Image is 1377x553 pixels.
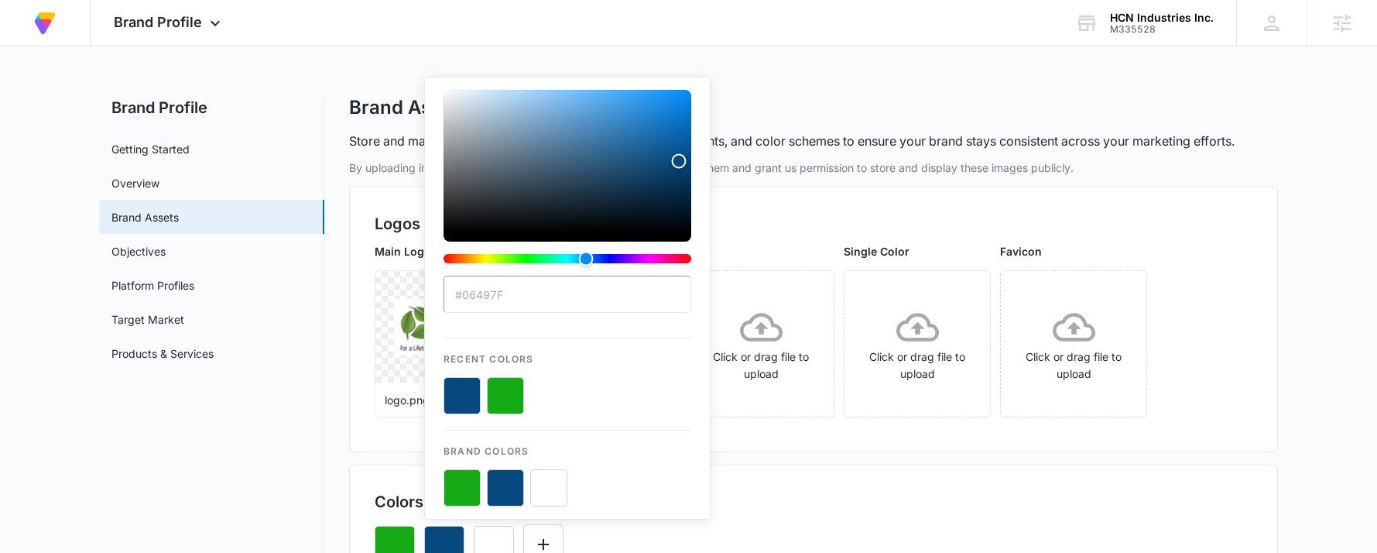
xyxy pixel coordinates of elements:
[687,243,834,259] p: Icon
[31,9,59,37] img: Volusion
[444,254,691,263] div: Hue
[385,392,512,408] p: logo.png
[111,175,159,191] a: Overview
[375,212,1252,235] h2: Logos
[1110,24,1214,35] div: account id
[444,338,691,366] p: Recent Colors
[111,345,214,362] a: Products & Services
[844,271,990,417] span: Click or drag file to upload
[349,96,468,119] h1: Brand Assets
[444,276,691,313] input: color-picker-input
[444,431,691,459] p: Brand Colors
[375,243,522,259] p: Main Logo
[688,271,834,417] span: Click or drag file to upload
[99,96,324,119] h2: Brand Profile
[1000,243,1147,259] p: Favicon
[688,306,834,383] div: Click or drag file to upload
[444,90,691,232] div: Color
[375,490,423,513] h2: Colors
[444,90,691,276] div: color-picker
[349,160,1278,176] p: By uploading images, you confirm that you have the legal right to use them and grant us permissio...
[844,243,991,259] p: Single Color
[349,132,1235,150] p: Store and manage essential brand guidelines such as logos, fonts, and color schemes to ensure you...
[111,311,184,328] a: Target Market
[844,306,990,383] div: Click or drag file to upload
[1001,271,1146,417] span: Click or drag file to upload
[111,209,179,225] a: Brand Assets
[111,243,166,259] a: Objectives
[1110,12,1214,24] div: account name
[111,277,194,294] a: Platform Profiles
[114,14,202,30] span: Brand Profile
[1001,306,1146,383] div: Click or drag file to upload
[394,299,503,355] img: User uploaded logo
[444,90,691,507] div: color-picker-container
[111,141,190,157] a: Getting Started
